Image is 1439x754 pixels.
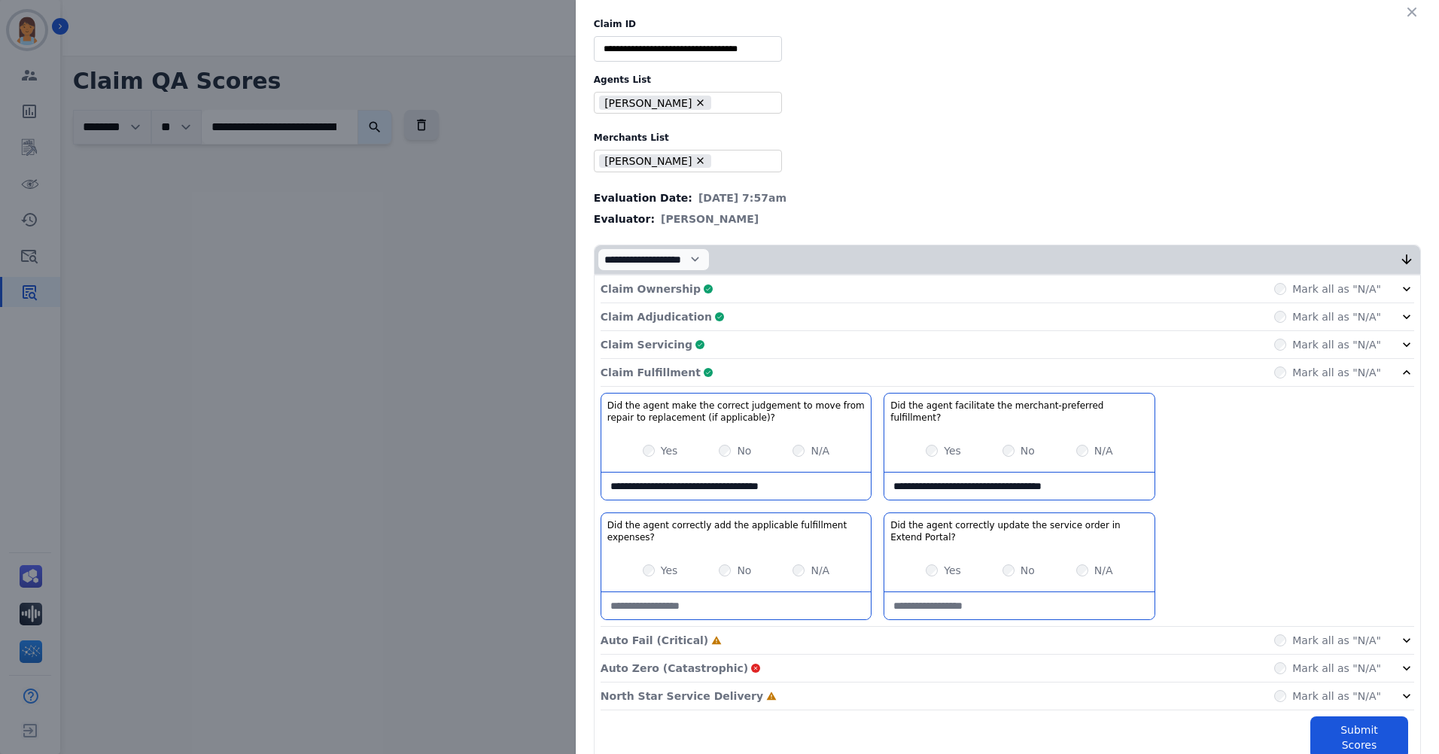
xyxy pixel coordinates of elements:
[890,519,1148,543] h3: Did the agent correctly update the service order in Extend Portal?
[601,365,701,380] p: Claim Fulfillment
[1021,443,1035,458] label: No
[607,400,865,424] h3: Did the agent make the correct judgement to move from repair to replacement (if applicable)?
[1292,633,1381,648] label: Mark all as "N/A"
[601,309,712,324] p: Claim Adjudication
[601,661,748,676] p: Auto Zero (Catastrophic)
[1292,661,1381,676] label: Mark all as "N/A"
[1292,281,1381,296] label: Mark all as "N/A"
[594,74,1421,86] label: Agents List
[695,97,706,108] button: Remove Jauvier Davis
[594,18,1421,30] label: Claim ID
[599,154,711,169] li: [PERSON_NAME]
[1021,563,1035,578] label: No
[737,563,751,578] label: No
[601,281,701,296] p: Claim Ownership
[599,96,711,110] li: [PERSON_NAME]
[1094,443,1113,458] label: N/A
[1292,365,1381,380] label: Mark all as "N/A"
[601,689,763,704] p: North Star Service Delivery
[698,190,786,205] span: [DATE] 7:57am
[1292,309,1381,324] label: Mark all as "N/A"
[1094,563,1113,578] label: N/A
[890,400,1148,424] h3: Did the agent facilitate the merchant-preferred fulfillment?
[601,633,708,648] p: Auto Fail (Critical)
[598,152,772,170] ul: selected options
[944,563,961,578] label: Yes
[811,563,829,578] label: N/A
[601,337,692,352] p: Claim Servicing
[607,519,865,543] h3: Did the agent correctly add the applicable fulfillment expenses?
[737,443,751,458] label: No
[661,563,678,578] label: Yes
[594,132,1421,144] label: Merchants List
[661,211,759,227] span: [PERSON_NAME]
[661,443,678,458] label: Yes
[594,211,1421,227] div: Evaluator:
[594,190,1421,205] div: Evaluation Date:
[695,155,706,166] button: Remove Ross-simons
[1292,689,1381,704] label: Mark all as "N/A"
[1292,337,1381,352] label: Mark all as "N/A"
[944,443,961,458] label: Yes
[598,94,772,112] ul: selected options
[811,443,829,458] label: N/A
